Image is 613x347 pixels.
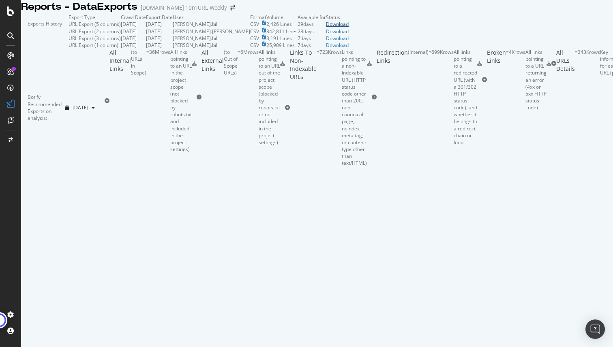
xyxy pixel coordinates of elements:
[170,49,192,153] div: All links pointing to an URL in the project scope (not blocked by robots.txt and included in the ...
[250,21,259,28] div: CSV
[62,101,98,114] button: [DATE]
[342,49,367,166] div: Links pointing to a non-indexable URL (HTTP status code other than 200, non-canonical page, noind...
[326,35,349,42] a: Download
[298,35,326,42] td: 7 days
[173,14,250,21] td: User
[121,21,146,28] td: [DATE]
[477,61,482,66] div: csv-export
[146,35,173,42] td: [DATE]
[173,42,250,49] td: [PERSON_NAME].bili
[141,4,227,12] div: [DOMAIN_NAME] 10m URL Weekly
[290,49,317,166] div: Links To Non-Indexable URLs
[146,49,170,153] div: = 36M rows
[73,104,88,111] span: 2025 Sep. 28th
[131,49,146,153] div: ( to URLs in Scope )
[326,21,349,28] a: Download
[259,49,280,146] div: All links pointing to an URL out of the project scope (blocked by robots.txt or not included in t...
[408,49,429,146] div: ( Internal )
[250,35,259,42] div: CSV
[121,35,146,42] td: [DATE]
[28,94,62,121] div: Botify Recommended Exports on analysis:
[28,20,62,42] div: Exports History
[266,28,298,35] td: 342,811 Lines
[173,28,250,35] td: [PERSON_NAME].[PERSON_NAME]
[367,61,372,66] div: csv-export
[69,14,121,21] td: Export Type
[266,14,298,21] td: Volume
[298,14,326,21] td: Available for
[487,49,506,111] div: Broken Links
[173,35,250,42] td: [PERSON_NAME].bili
[556,49,575,79] div: All URLs Details
[525,49,547,111] div: All links pointing to a URL returning an error (4xx or 5xx HTTP status code)
[280,61,285,66] div: csv-export
[547,61,551,66] div: csv-export
[69,21,121,28] div: URL Export (5 columns)
[69,28,121,35] div: URL Export (2 columns)
[377,49,408,146] div: Redirection Links
[121,42,146,49] td: [DATE]
[69,42,118,49] div: URL Export (1 column)
[192,61,197,66] div: csv-export
[146,28,173,35] td: [DATE]
[298,42,326,49] td: 7 days
[429,49,454,146] div: = 699K rows
[575,49,600,79] div: = 343K rows
[69,35,121,42] div: URL Export (3 columns)
[238,49,259,146] div: = 6M rows
[585,319,605,339] div: Open Intercom Messenger
[250,14,266,21] td: Format
[326,42,349,49] a: Download
[266,42,298,49] td: 25,909 Lines
[146,42,173,49] td: [DATE]
[317,49,342,166] div: = 723K rows
[266,35,298,42] td: 3,191 Lines
[266,21,298,28] td: 2,426 Lines
[201,49,224,146] div: All External Links
[506,49,525,111] div: = 4K rows
[146,21,173,28] td: [DATE]
[109,49,131,153] div: All Internal Links
[224,49,238,146] div: ( to Out of Scope URLs )
[121,14,146,21] td: Crawl Date
[298,21,326,28] td: 29 days
[298,28,326,35] td: 28 days
[454,49,477,146] div: All links pointing to a redirected URL (with a 301/302 HTTP status code), and whether it belongs ...
[250,28,259,35] div: CSV
[326,14,349,21] td: Status
[326,28,349,35] a: Download
[250,42,259,49] div: CSV
[230,5,235,11] div: arrow-right-arrow-left
[146,14,173,21] td: Export Date
[173,21,250,28] td: [PERSON_NAME].bili
[121,28,146,35] td: [DATE]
